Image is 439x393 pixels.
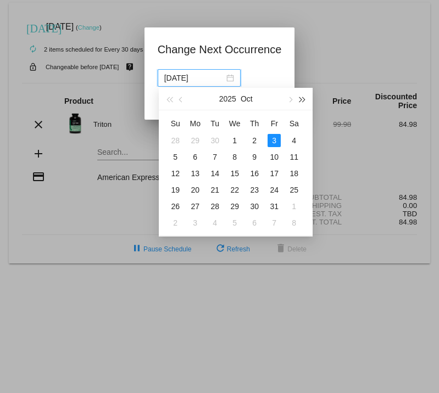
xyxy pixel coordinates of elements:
div: 6 [188,150,202,164]
td: 10/28/2025 [205,198,225,215]
div: 30 [248,200,261,213]
th: Thu [244,115,264,132]
th: Fri [264,115,284,132]
div: 27 [188,200,202,213]
th: Sat [284,115,304,132]
td: 11/5/2025 [225,215,244,231]
div: 14 [208,167,221,180]
td: 10/21/2025 [205,182,225,198]
td: 10/11/2025 [284,149,304,165]
td: 10/27/2025 [185,198,205,215]
div: 30 [208,134,221,147]
div: 25 [287,183,301,196]
div: 29 [228,200,241,213]
div: 16 [248,167,261,180]
div: 28 [208,200,221,213]
td: 10/3/2025 [264,132,284,149]
div: 4 [287,134,301,147]
div: 3 [268,134,281,147]
td: 10/29/2025 [225,198,244,215]
div: 19 [169,183,182,196]
div: 22 [228,183,241,196]
td: 10/25/2025 [284,182,304,198]
div: 7 [268,216,281,229]
button: Previous month (PageUp) [176,88,188,110]
div: 18 [287,167,301,180]
td: 10/24/2025 [264,182,284,198]
td: 10/15/2025 [225,165,244,182]
div: 1 [287,200,301,213]
td: 10/31/2025 [264,198,284,215]
td: 11/3/2025 [185,215,205,231]
td: 10/17/2025 [264,165,284,182]
td: 10/22/2025 [225,182,244,198]
th: Tue [205,115,225,132]
div: 8 [287,216,301,229]
td: 10/13/2025 [185,165,205,182]
button: Next month (PageDown) [284,88,296,110]
div: 23 [248,183,261,196]
td: 10/6/2025 [185,149,205,165]
td: 10/1/2025 [225,132,244,149]
td: 10/16/2025 [244,165,264,182]
td: 10/26/2025 [165,198,185,215]
td: 9/30/2025 [205,132,225,149]
div: 20 [188,183,202,196]
td: 10/30/2025 [244,198,264,215]
td: 10/7/2025 [205,149,225,165]
button: 2025 [219,88,236,110]
div: 13 [188,167,202,180]
td: 9/28/2025 [165,132,185,149]
div: 29 [188,134,202,147]
td: 10/12/2025 [165,165,185,182]
th: Mon [185,115,205,132]
td: 10/2/2025 [244,132,264,149]
div: 6 [248,216,261,229]
div: 5 [228,216,241,229]
th: Sun [165,115,185,132]
td: 10/8/2025 [225,149,244,165]
td: 11/6/2025 [244,215,264,231]
div: 2 [169,216,182,229]
div: 11 [287,150,301,164]
div: 17 [268,167,281,180]
h1: Change Next Occurrence [158,41,282,58]
div: 21 [208,183,221,196]
div: 2 [248,134,261,147]
div: 9 [248,150,261,164]
td: 10/5/2025 [165,149,185,165]
div: 5 [169,150,182,164]
div: 7 [208,150,221,164]
div: 24 [268,183,281,196]
td: 11/1/2025 [284,198,304,215]
div: 15 [228,167,241,180]
td: 11/2/2025 [165,215,185,231]
div: 8 [228,150,241,164]
div: 28 [169,134,182,147]
div: 10 [268,150,281,164]
td: 11/7/2025 [264,215,284,231]
td: 11/4/2025 [205,215,225,231]
input: Select date [164,72,224,84]
button: Oct [241,88,253,110]
button: Update [158,93,206,113]
td: 9/29/2025 [185,132,205,149]
div: 3 [188,216,202,229]
div: 26 [169,200,182,213]
td: 10/18/2025 [284,165,304,182]
td: 10/10/2025 [264,149,284,165]
td: 10/9/2025 [244,149,264,165]
button: Next year (Control + right) [296,88,308,110]
button: Last year (Control + left) [163,88,175,110]
th: Wed [225,115,244,132]
td: 10/19/2025 [165,182,185,198]
div: 12 [169,167,182,180]
td: 10/23/2025 [244,182,264,198]
td: 11/8/2025 [284,215,304,231]
div: 1 [228,134,241,147]
div: 4 [208,216,221,229]
td: 10/20/2025 [185,182,205,198]
td: 10/4/2025 [284,132,304,149]
div: 31 [268,200,281,213]
td: 10/14/2025 [205,165,225,182]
